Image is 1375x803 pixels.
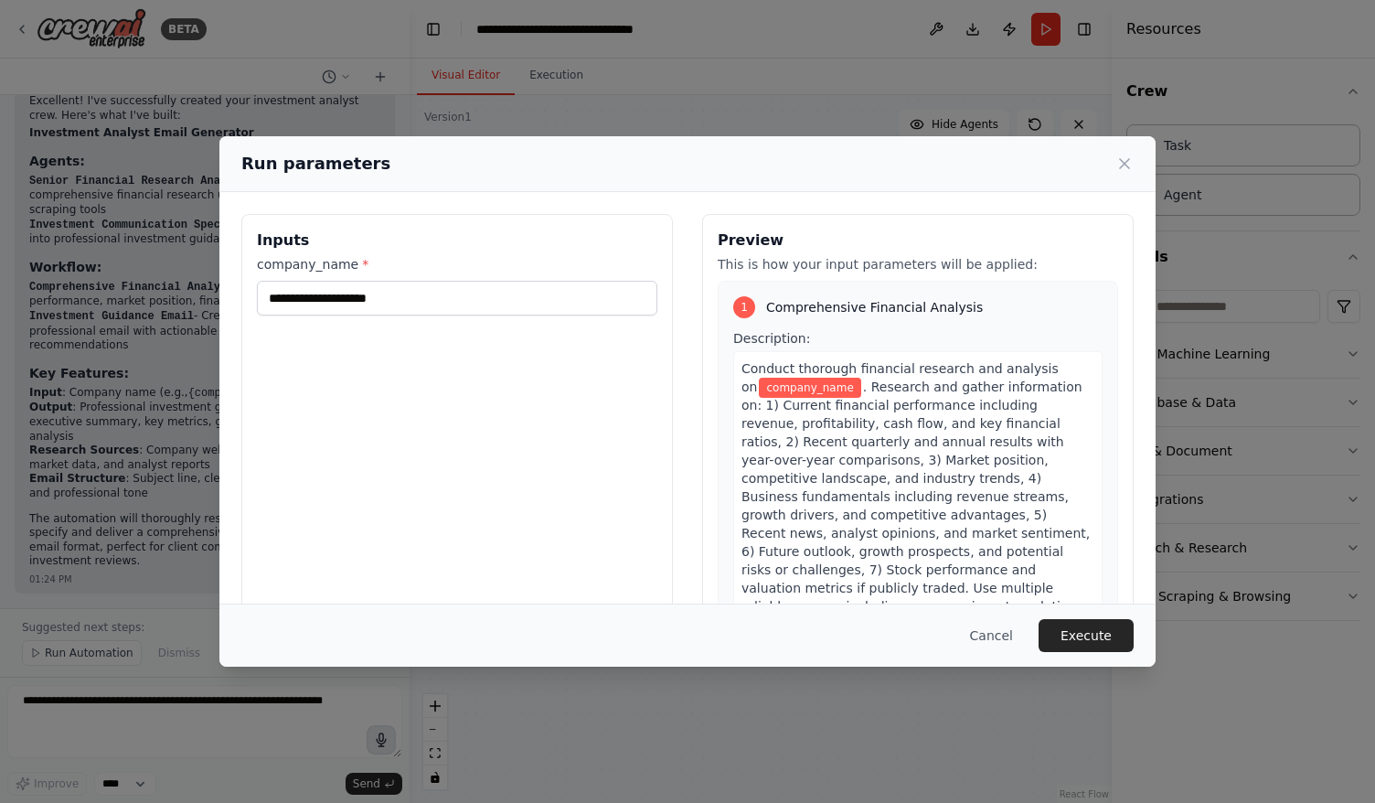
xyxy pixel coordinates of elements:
div: 1 [733,296,755,318]
p: This is how your input parameters will be applied: [718,255,1118,273]
span: . Research and gather information on: 1) Current financial performance including revenue, profita... [741,380,1090,650]
h3: Preview [718,230,1118,252]
span: Variable: company_name [759,378,860,398]
h2: Run parameters [241,151,390,177]
span: Comprehensive Financial Analysis [766,298,983,316]
span: Conduct thorough financial research and analysis on [741,361,1059,394]
button: Execute [1039,619,1134,652]
h3: Inputs [257,230,657,252]
span: Description: [733,331,810,346]
button: Cancel [955,619,1028,652]
label: company_name [257,255,657,273]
